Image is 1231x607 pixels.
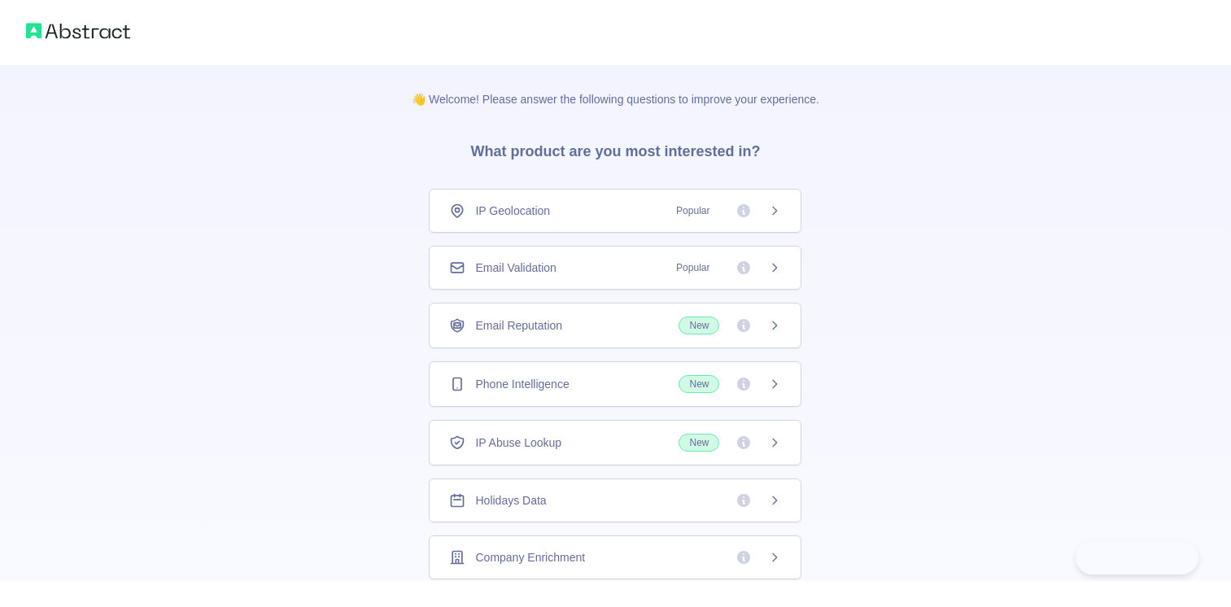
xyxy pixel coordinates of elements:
[475,435,561,451] span: IP Abuse Lookup
[679,434,719,452] span: New
[475,376,569,392] span: Phone Intelligence
[475,549,585,566] span: Company Enrichment
[475,260,556,276] span: Email Validation
[1076,540,1198,574] iframe: Toggle Customer Support
[475,203,550,219] span: IP Geolocation
[679,317,719,334] span: New
[386,65,845,107] p: 👋 Welcome! Please answer the following questions to improve your experience.
[475,492,546,509] span: Holidays Data
[679,375,719,393] span: New
[444,107,786,189] h3: What product are you most interested in?
[666,260,719,276] span: Popular
[26,20,130,42] img: Abstract logo
[666,203,719,219] span: Popular
[475,317,562,334] span: Email Reputation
